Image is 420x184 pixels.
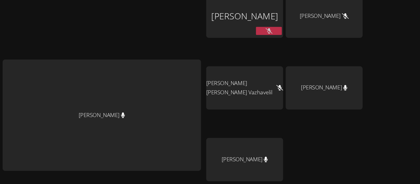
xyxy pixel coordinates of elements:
div: [PERSON_NAME] [196,139,269,180]
div: [PERSON_NAME] [PERSON_NAME] Vazhavelil [196,71,269,112]
div: [PERSON_NAME] [272,71,345,112]
div: [PERSON_NAME] [196,2,269,44]
div: [PERSON_NAME] [2,64,191,170]
div: [PERSON_NAME] [272,2,345,44]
